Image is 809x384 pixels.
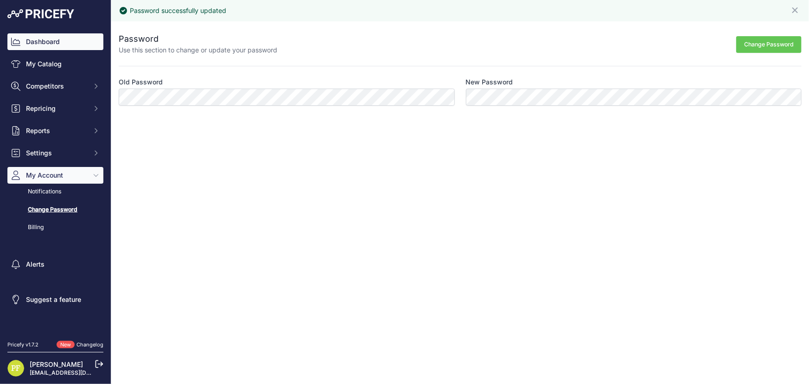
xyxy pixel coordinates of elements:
[130,6,226,15] div: Password successfully updated
[7,33,103,330] nav: Sidebar
[26,148,87,158] span: Settings
[26,126,87,135] span: Reports
[7,256,103,273] a: Alerts
[26,104,87,113] span: Repricing
[30,369,127,376] a: [EMAIL_ADDRESS][DOMAIN_NAME]
[7,56,103,72] a: My Catalog
[7,145,103,161] button: Settings
[7,122,103,139] button: Reports
[7,291,103,308] a: Suggest a feature
[790,4,802,15] button: Close
[26,171,87,180] span: My Account
[119,32,277,45] h2: Password
[57,341,75,349] span: New
[76,341,103,348] a: Changelog
[7,202,103,218] a: Change Password
[26,82,87,91] span: Competitors
[7,184,103,200] a: Notifications
[30,360,83,368] a: [PERSON_NAME]
[7,100,103,117] button: Repricing
[7,78,103,95] button: Competitors
[7,167,103,184] button: My Account
[119,77,455,87] label: Old Password
[466,77,802,87] label: New Password
[736,36,802,53] button: Change Password
[7,341,38,349] div: Pricefy v1.7.2
[7,33,103,50] a: Dashboard
[119,45,277,55] p: Use this section to change or update your password
[7,9,74,19] img: Pricefy Logo
[7,219,103,236] div: Billing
